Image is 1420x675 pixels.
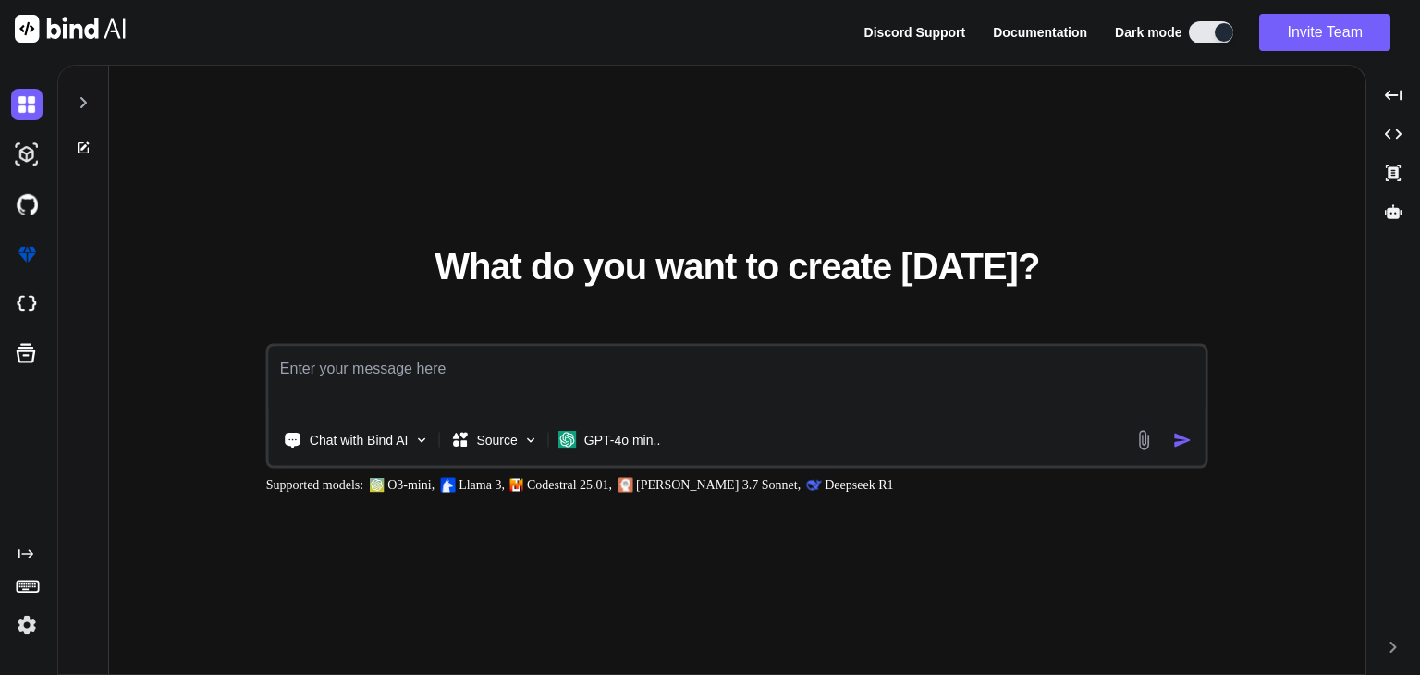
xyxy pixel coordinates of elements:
[11,189,43,220] img: githubDark
[476,431,517,449] p: Source
[1173,430,1193,449] img: icon
[993,23,1087,43] button: Documentation
[558,431,577,449] img: GPT-4o mini
[369,478,384,493] img: GPT-4
[825,476,893,495] p: Deepseek R1
[1259,14,1390,51] button: Invite Team
[435,246,1039,287] span: What do you want to create [DATE]?
[584,431,660,449] p: GPT-4o min..
[11,609,43,641] img: settings
[310,431,409,449] p: Chat with Bind AI
[459,476,505,495] p: Llama 3,
[1115,23,1181,42] span: Dark mode
[864,25,966,40] span: Discord Support
[523,432,539,448] img: Pick Models
[11,239,43,270] img: premium
[510,479,523,492] img: Mistral-AI
[864,23,966,43] button: Discord Support
[11,89,43,120] img: darkChat
[11,139,43,170] img: darkAi-studio
[993,25,1087,40] span: Documentation
[413,432,429,448] img: Pick Tools
[11,288,43,320] img: cloudideIcon
[527,476,612,495] p: Codestral 25.01,
[1133,429,1155,450] img: attachment
[440,478,455,493] img: Llama2
[806,478,821,493] img: claude
[387,476,435,495] p: O3-mini,
[15,15,126,43] img: Bind AI
[636,476,801,495] p: [PERSON_NAME] 3.7 Sonnet,
[618,478,632,493] img: claude
[266,476,363,495] p: Supported models:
